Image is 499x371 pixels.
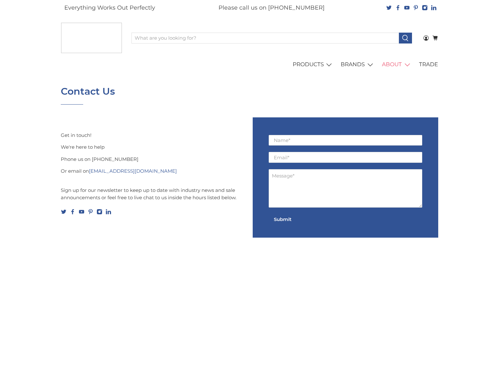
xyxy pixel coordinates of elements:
input: What are you looking for? [131,33,399,43]
p: Get in touch! [61,117,246,139]
input: Email* [269,152,422,163]
p: Everything Works Out Perfectly [64,4,155,12]
p: Or email on [61,168,246,175]
a: [EMAIL_ADDRESS][DOMAIN_NAME] [89,168,177,174]
a: ABOUT [378,56,416,74]
p: We're here to help [61,144,246,151]
a: TRADE [416,56,442,74]
button: Submit [269,214,297,225]
nav: main navigation [58,56,441,74]
a: PRODUCTS [289,56,337,74]
p: Phone us on [PHONE_NUMBER] [61,156,246,163]
h1: Contact Us [61,86,115,97]
p: Sign up for our newsletter to keep up to date with industry news and sale announcements or feel f... [61,180,246,201]
p: Please call us on [PHONE_NUMBER] [218,4,325,12]
input: Name* [269,135,422,146]
a: BRANDS [337,56,378,74]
